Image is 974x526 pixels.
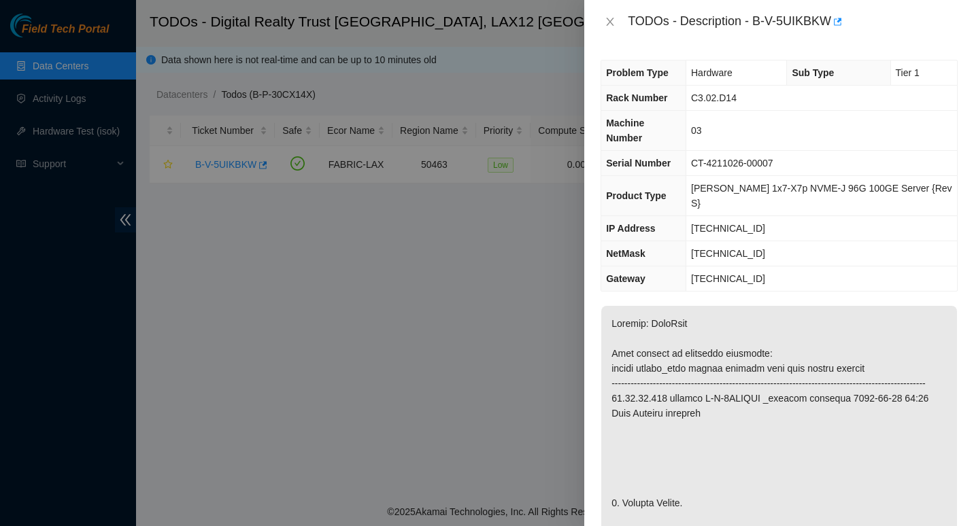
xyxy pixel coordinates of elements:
span: IP Address [606,223,655,234]
span: NetMask [606,248,645,259]
button: Close [601,16,620,29]
div: TODOs - Description - B-V-5UIKBKW [628,11,958,33]
span: Sub Type [792,67,834,78]
span: Tier 1 [896,67,920,78]
span: Product Type [606,190,666,201]
span: [TECHNICAL_ID] [691,223,765,234]
span: Rack Number [606,92,667,103]
span: [TECHNICAL_ID] [691,273,765,284]
span: Hardware [691,67,733,78]
span: Problem Type [606,67,669,78]
span: [PERSON_NAME] 1x7-X7p NVME-J 96G 100GE Server {Rev S} [691,183,952,209]
span: Gateway [606,273,645,284]
span: [TECHNICAL_ID] [691,248,765,259]
span: 03 [691,125,702,136]
span: C3.02.D14 [691,92,737,103]
span: Machine Number [606,118,644,143]
span: close [605,16,616,27]
span: Serial Number [606,158,671,169]
span: CT-4211026-00007 [691,158,773,169]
